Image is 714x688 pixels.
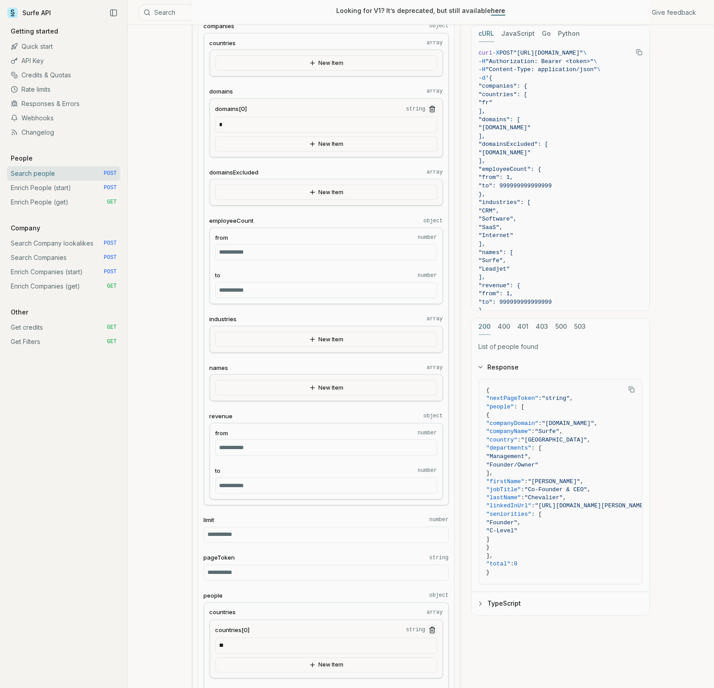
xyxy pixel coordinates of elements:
[486,536,490,543] span: ]
[7,6,51,20] a: Surfe API
[7,335,120,349] a: Get Filters GET
[7,265,120,279] a: Enrich Companies (start) POST
[532,511,542,518] span: : [
[104,184,117,191] span: POST
[524,495,563,501] span: "Chevalier"
[479,141,549,148] span: "domainsExcluded": [
[486,58,594,65] span: "Authorization: Bearer <token>"
[215,55,437,71] button: New Item
[204,554,235,562] span: pageToken
[7,195,120,209] a: Enrich People (get) GET
[499,50,513,56] span: POST
[486,511,532,518] span: "seniorities"
[479,274,486,280] span: ],
[486,478,525,485] span: "firstName"
[532,428,535,435] span: :
[479,257,507,264] span: "Surfe",
[521,437,587,443] span: "[GEOGRAPHIC_DATA]"
[486,453,528,460] span: "Management"
[514,50,583,56] span: "[URL][DOMAIN_NAME]"
[204,592,223,600] span: people
[210,217,254,225] span: employeeCount
[7,27,62,36] p: Getting started
[479,157,486,164] span: ],
[7,320,120,335] a: Get credits GET
[524,486,587,493] span: "Co-Founder & CEO"
[535,428,560,435] span: "Surfe"
[7,82,120,97] a: Rate limits
[514,403,524,410] span: : [
[594,420,598,427] span: ,
[7,181,120,195] a: Enrich People (start) POST
[583,50,587,56] span: \
[104,170,117,177] span: POST
[479,108,486,115] span: ],
[518,437,521,443] span: :
[575,319,586,335] button: 503
[7,236,120,251] a: Search Company lookalikes POST
[429,592,448,599] code: object
[559,428,563,435] span: ,
[210,39,236,47] span: countries
[107,6,120,20] button: Collapse Sidebar
[524,478,528,485] span: :
[479,224,503,231] span: "SaaS",
[542,25,551,42] button: Go
[479,25,494,42] button: cURL
[107,324,117,331] span: GET
[570,395,574,402] span: ,
[594,58,597,65] span: \
[486,387,490,394] span: {
[479,191,486,198] span: },
[479,50,493,56] span: curl
[215,380,437,395] button: New Item
[532,503,535,510] span: :
[521,486,525,493] span: :
[486,569,490,576] span: }
[486,437,518,443] span: "country"
[479,241,486,247] span: ],
[486,553,494,560] span: ],
[427,39,443,47] code: array
[423,217,443,225] code: object
[514,561,518,568] span: 0
[479,91,528,98] span: "countries": [
[210,608,236,617] span: countries
[7,279,120,293] a: Enrich Companies (get) GET
[556,319,567,335] button: 500
[479,58,486,65] span: -H
[486,495,521,501] span: "lastName"
[479,307,482,314] span: }
[215,467,221,475] span: to
[479,116,521,123] span: "domains": [
[486,561,511,568] span: "total"
[107,338,117,345] span: GET
[479,124,531,131] span: "[DOMAIN_NAME]"
[429,517,448,524] code: number
[210,412,233,420] span: revenue
[486,520,518,527] span: "Founder"
[479,208,500,214] span: "CRM",
[210,315,237,323] span: industries
[7,97,120,111] a: Responses & Errors
[139,4,362,21] button: Search⌘K
[486,445,532,451] span: "departments"
[486,420,539,427] span: "companyDomain"
[418,272,437,279] code: number
[486,75,493,81] span: '{
[7,39,120,54] a: Quick start
[597,66,601,73] span: \
[427,315,443,323] code: array
[406,627,425,634] code: string
[625,383,638,396] button: Copy Text
[215,185,437,200] button: New Item
[652,8,696,17] a: Give feedback
[558,25,580,42] button: Python
[104,240,117,247] span: POST
[535,503,650,510] span: "[URL][DOMAIN_NAME][PERSON_NAME]"
[472,356,650,379] button: Response
[539,420,542,427] span: :
[539,395,542,402] span: :
[429,22,448,30] code: object
[427,609,443,616] code: array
